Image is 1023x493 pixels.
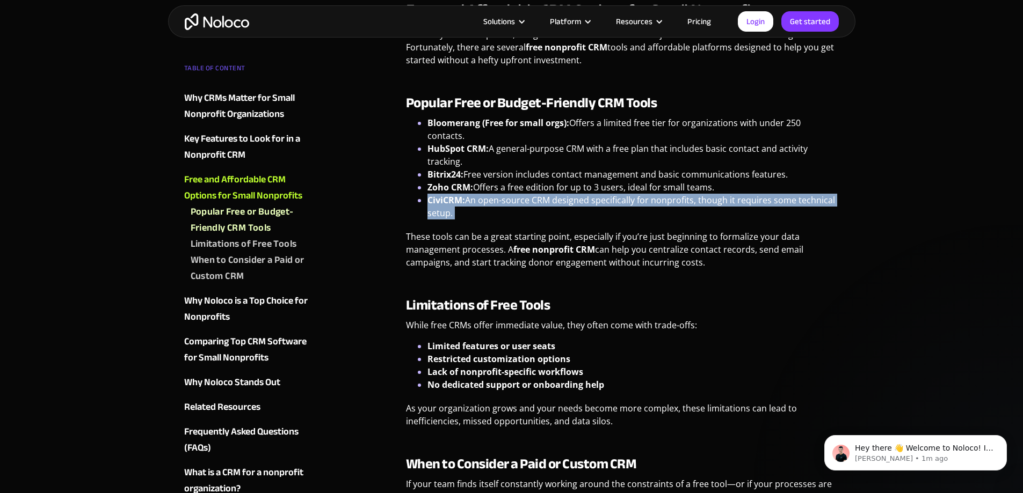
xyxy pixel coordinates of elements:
p: These tools can be a great starting point, especially if you’re just beginning to formalize your ... [406,230,839,277]
a: Related Resources [184,399,314,415]
a: Free and Affordable CRM Options for Small Nonprofits [184,172,314,204]
strong: free nonprofit CRM [513,244,595,255]
strong: Zoho CRM: [427,181,473,193]
a: Why Noloco is a Top Choice for Nonprofits [184,293,314,325]
li: Free version includes contact management and basic communications features. [427,168,839,181]
a: Get started [781,11,839,32]
a: Why CRMs Matter for Small Nonprofit Organizations [184,90,314,122]
a: Limitations of Free Tools [191,236,314,252]
strong: Limitations of Free Tools [406,292,550,318]
strong: Popular Free or Budget-Friendly CRM Tools [406,90,657,116]
strong: CiviCRM: [427,194,465,206]
a: Login [738,11,773,32]
strong: HubSpot CRM: [427,143,489,154]
p: While free CRMs offer immediate value, they often come with trade-offs: [406,319,839,340]
li: A general-purpose CRM with a free plan that includes basic contact and activity tracking. [427,142,839,168]
a: Key Features to Look for in a Nonprofit CRM [184,131,314,163]
div: Why Noloco Stands Out [184,374,280,391]
strong: Bloomerang (Free for small orgs): [427,117,569,129]
div: Related Resources [184,399,260,415]
iframe: Intercom notifications message [808,413,1023,488]
strong: Lack of nonprofit-specific workflows [427,366,583,378]
strong: Limited features or user seats [427,340,555,352]
div: TABLE OF CONTENT [184,60,314,82]
a: When to Consider a Paid or Custom CRM [191,252,314,284]
a: Pricing [674,14,724,28]
div: Platform [536,14,603,28]
a: Frequently Asked Questions (FAQs) [184,424,314,456]
p: As your organization grows and your needs become more complex, these limitations can lead to inef... [406,402,839,436]
div: Resources [603,14,674,28]
div: Resources [616,14,652,28]
div: Solutions [470,14,536,28]
strong: Restricted customization options [427,353,570,365]
div: Platform [550,14,581,28]
li: An open-source CRM designed specifically for nonprofits, though it requires some technical setup. [427,194,839,219]
li: Offers a limited free tier for organizations with under 250 contacts. [427,116,839,142]
a: Why Noloco Stands Out [184,374,314,391]
p: For many small nonprofits, budget constraints make cost a major consideration when choosing a CRM... [406,28,839,75]
strong: Bitrix24: [427,168,463,180]
a: Popular Free or Budget-Friendly CRM Tools [191,204,314,236]
li: Offers a free edition for up to 3 users, ideal for small teams. [427,181,839,194]
a: Comparing Top CRM Software for Small Nonprofits [184,334,314,366]
strong: When to Consider a Paid or Custom CRM [406,451,637,477]
div: Solutions [483,14,515,28]
a: home [185,13,249,30]
div: Limitations of Free Tools [191,236,297,252]
strong: No dedicated support or onboarding help [427,379,604,391]
strong: free nonprofit CRM [526,41,607,53]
